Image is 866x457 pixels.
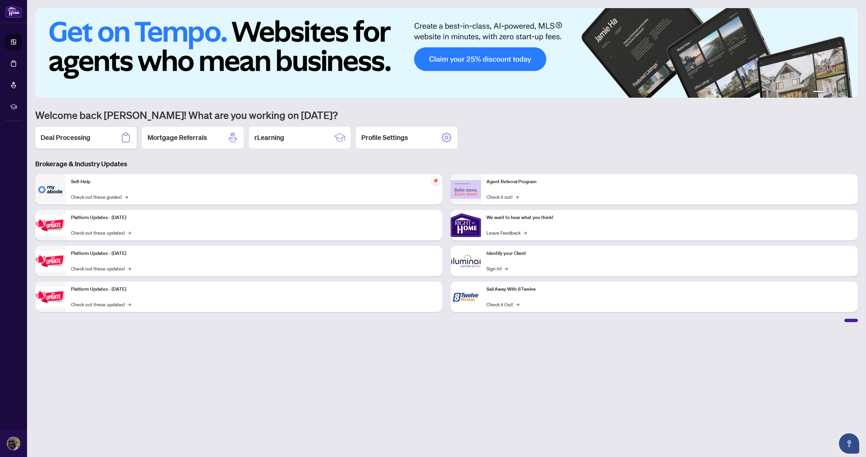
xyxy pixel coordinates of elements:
p: Self-Help [71,178,437,186]
h2: Deal Processing [41,133,90,142]
h2: Mortgage Referrals [147,133,207,142]
img: Platform Updates - July 21, 2025 [35,215,66,236]
span: → [124,193,128,200]
a: Check out these guides!→ [71,193,128,200]
h3: Brokerage & Industry Updates [35,159,858,169]
p: Sail Away With 8Twelve [486,286,852,293]
span: → [128,229,131,236]
span: → [128,300,131,308]
p: Platform Updates - [DATE] [71,286,437,293]
img: Identify your Client [451,246,481,276]
button: Open asap [839,433,859,454]
img: Agent Referral Program [451,180,481,199]
p: Identify your Client [486,250,852,257]
img: Sail Away With 8Twelve [451,282,481,312]
button: 4 [838,91,840,94]
img: Platform Updates - July 8, 2025 [35,250,66,272]
p: We want to hear what you think! [486,214,852,221]
a: Check it Out!→ [486,300,519,308]
img: Slide 0 [35,8,858,98]
p: Platform Updates - [DATE] [71,250,437,257]
h2: rLearning [254,133,284,142]
a: Leave Feedback→ [486,229,527,236]
img: Self-Help [35,174,66,205]
button: 2 [827,91,829,94]
button: 5 [843,91,846,94]
img: Platform Updates - June 23, 2025 [35,286,66,308]
span: pushpin [432,177,440,185]
span: → [128,265,131,272]
button: 3 [832,91,835,94]
span: → [516,300,519,308]
a: Check out these updates!→ [71,229,131,236]
button: 6 [848,91,851,94]
span: → [523,229,527,236]
h1: Welcome back [PERSON_NAME]! What are you working on [DATE]? [35,109,858,121]
span: → [504,265,508,272]
img: We want to hear what you think! [451,210,481,240]
img: Profile Icon [7,437,20,450]
button: 1 [813,91,824,94]
h2: Profile Settings [361,133,408,142]
a: Check it out!→ [486,193,519,200]
p: Platform Updates - [DATE] [71,214,437,221]
p: Agent Referral Program [486,178,852,186]
a: Check out these updates!→ [71,265,131,272]
span: → [515,193,519,200]
a: Check out these updates!→ [71,300,131,308]
img: logo [5,5,22,18]
a: Sign In!→ [486,265,508,272]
